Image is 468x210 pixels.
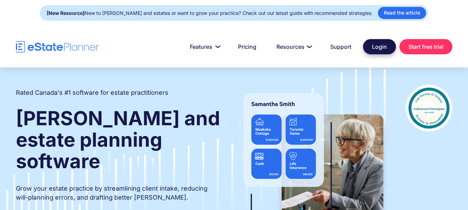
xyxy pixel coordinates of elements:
[399,39,452,54] a: Start free trial
[47,10,85,16] strong: [New Resource]
[16,107,220,173] strong: [PERSON_NAME] and estate planning software
[182,40,226,54] a: Features
[16,88,168,97] h2: Rated Canada's #1 software for estate practitioners
[322,40,360,54] a: Support
[16,184,221,202] p: Grow your estate practice by streamlining client intake, reducing will-planning errors, and draft...
[16,41,99,53] a: home
[47,8,373,18] div: New to [PERSON_NAME] and estates or want to grow your practice? Check out our latest guide with r...
[268,40,318,54] a: Resources
[363,39,396,54] a: Login
[378,7,426,19] a: Read the article
[230,40,265,54] a: Pricing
